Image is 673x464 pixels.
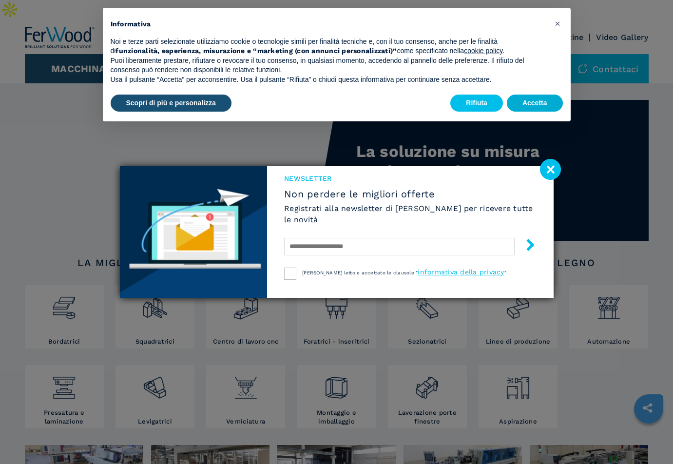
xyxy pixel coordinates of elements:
[418,268,504,276] a: informativa della privacy
[284,203,536,225] h6: Registrati alla newsletter di [PERSON_NAME] per ricevere tutte le novità
[555,18,560,29] span: ×
[284,174,536,183] span: NEWSLETTER
[115,47,397,55] strong: funzionalità, esperienza, misurazione e “marketing (con annunci personalizzati)”
[111,75,547,85] p: Usa il pulsante “Accetta” per acconsentire. Usa il pulsante “Rifiuta” o chiudi questa informativa...
[550,16,566,31] button: Chiudi questa informativa
[111,56,547,75] p: Puoi liberamente prestare, rifiutare o revocare il tuo consenso, in qualsiasi momento, accedendo ...
[507,95,563,112] button: Accetta
[302,270,418,275] span: [PERSON_NAME] letto e accettato le clausole "
[284,188,536,200] span: Non perdere le migliori offerte
[120,166,268,298] img: Newsletter image
[111,19,547,29] h2: Informativa
[450,95,503,112] button: Rifiuta
[111,95,231,112] button: Scopri di più e personalizza
[504,270,506,275] span: "
[515,235,537,258] button: submit-button
[464,47,502,55] a: cookie policy
[111,37,547,56] p: Noi e terze parti selezionate utilizziamo cookie o tecnologie simili per finalità tecniche e, con...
